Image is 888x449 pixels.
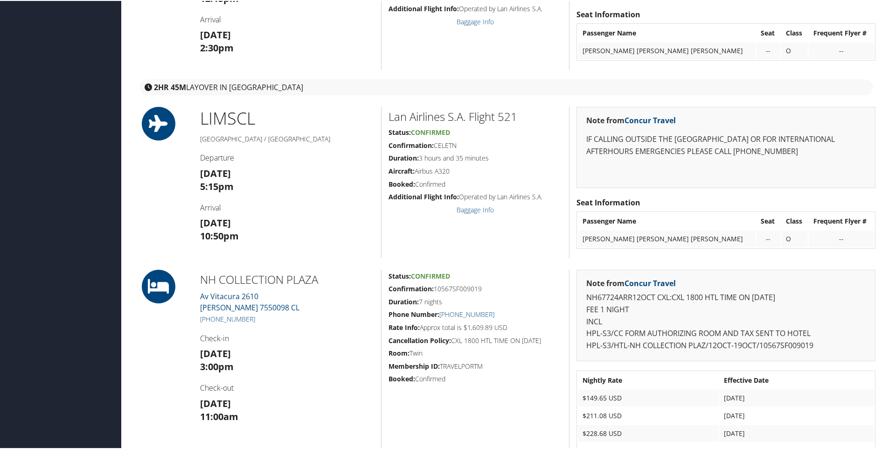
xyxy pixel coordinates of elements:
[388,166,415,175] strong: Aircraft:
[388,3,459,12] strong: Additional Flight Info:
[719,371,874,388] th: Effective Date
[578,42,755,58] td: [PERSON_NAME] [PERSON_NAME] [PERSON_NAME]
[200,409,238,422] strong: 11:00am
[388,191,562,201] h5: Operated by Lan Airlines S.A.
[388,3,562,13] h5: Operated by Lan Airlines S.A.
[388,153,562,162] h5: 3 hours and 35 minutes
[200,359,234,372] strong: 3:00pm
[388,348,562,357] h5: Twin
[586,291,866,351] p: NH67724ARR12OCT CXL:CXL 1800 HTL TIME ON [DATE] FEE 1 NIGHT INCL HPL-S3/CC FORM AUTHORIZING ROOM ...
[576,196,640,207] strong: Seat Information
[200,179,234,192] strong: 5:15pm
[756,24,780,41] th: Seat
[388,179,415,188] strong: Booked:
[200,14,374,24] h4: Arrival
[200,202,374,212] h4: Arrival
[388,335,562,344] h5: CXL 1800 HTL TIME ON [DATE]
[457,16,494,25] a: Baggage Info
[200,133,374,143] h5: [GEOGRAPHIC_DATA] / [GEOGRAPHIC_DATA]
[586,114,676,125] strong: Note from
[388,166,562,175] h5: Airbus A320
[388,335,451,344] strong: Cancellation Policy:
[200,166,231,179] strong: [DATE]
[781,42,808,58] td: O
[200,290,299,312] a: Av Vitacura 2610[PERSON_NAME] 7550098 CL
[388,153,419,161] strong: Duration:
[388,373,415,382] strong: Booked:
[756,212,780,229] th: Seat
[388,373,562,383] h5: Confirmed
[200,346,231,359] strong: [DATE]
[388,296,562,306] h5: 7 nights
[388,127,411,136] strong: Status:
[761,234,776,242] div: --
[200,41,234,53] strong: 2:30pm
[411,127,450,136] span: Confirmed
[388,271,411,280] strong: Status:
[624,114,676,125] a: Concur Travel
[388,322,420,331] strong: Rate Info:
[813,234,869,242] div: --
[200,396,231,409] strong: [DATE]
[200,229,239,241] strong: 10:50pm
[388,191,459,200] strong: Additional Flight Info:
[388,296,419,305] strong: Duration:
[813,46,869,54] div: --
[576,8,640,19] strong: Seat Information
[388,179,562,188] h5: Confirmed
[200,106,374,129] h1: LIM SCL
[586,277,676,288] strong: Note from
[140,78,873,94] div: layover in [GEOGRAPHIC_DATA]
[388,108,562,124] h2: Lan Airlines S.A. Flight 521
[578,389,718,406] td: $149.65 USD
[586,133,866,156] p: IF CALLING OUTSIDE THE [GEOGRAPHIC_DATA] OR FOR INTERNATIONAL AFTERHOURS EMERGENCIES PLEASE CALL ...
[457,204,494,213] a: Baggage Info
[781,212,808,229] th: Class
[578,407,718,423] td: $211.08 USD
[719,407,874,423] td: [DATE]
[200,314,255,323] a: [PHONE_NUMBER]
[388,283,562,293] h5: 10567SF009019
[200,271,374,287] h2: NH COLLECTION PLAZA
[388,140,434,149] strong: Confirmation:
[578,230,755,246] td: [PERSON_NAME] [PERSON_NAME] [PERSON_NAME]
[200,216,231,228] strong: [DATE]
[578,24,755,41] th: Passenger Name
[388,322,562,331] h5: Approx total is $1,609.89 USD
[809,24,874,41] th: Frequent Flyer #
[719,424,874,441] td: [DATE]
[719,389,874,406] td: [DATE]
[388,309,439,318] strong: Phone Number:
[761,46,776,54] div: --
[411,271,450,280] span: Confirmed
[200,28,231,40] strong: [DATE]
[200,382,374,392] h4: Check-out
[388,140,562,149] h5: CELETN
[388,283,434,292] strong: Confirmation:
[200,332,374,343] h4: Check-in
[439,309,494,318] a: [PHONE_NUMBER]
[781,24,808,41] th: Class
[578,424,718,441] td: $228.68 USD
[388,361,440,370] strong: Membership ID:
[809,212,874,229] th: Frequent Flyer #
[388,348,409,357] strong: Room:
[578,371,718,388] th: Nightly Rate
[154,81,186,91] strong: 2HR 45M
[388,361,562,370] h5: TRAVELPORTM
[200,152,374,162] h4: Departure
[624,277,676,288] a: Concur Travel
[578,212,755,229] th: Passenger Name
[781,230,808,246] td: O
